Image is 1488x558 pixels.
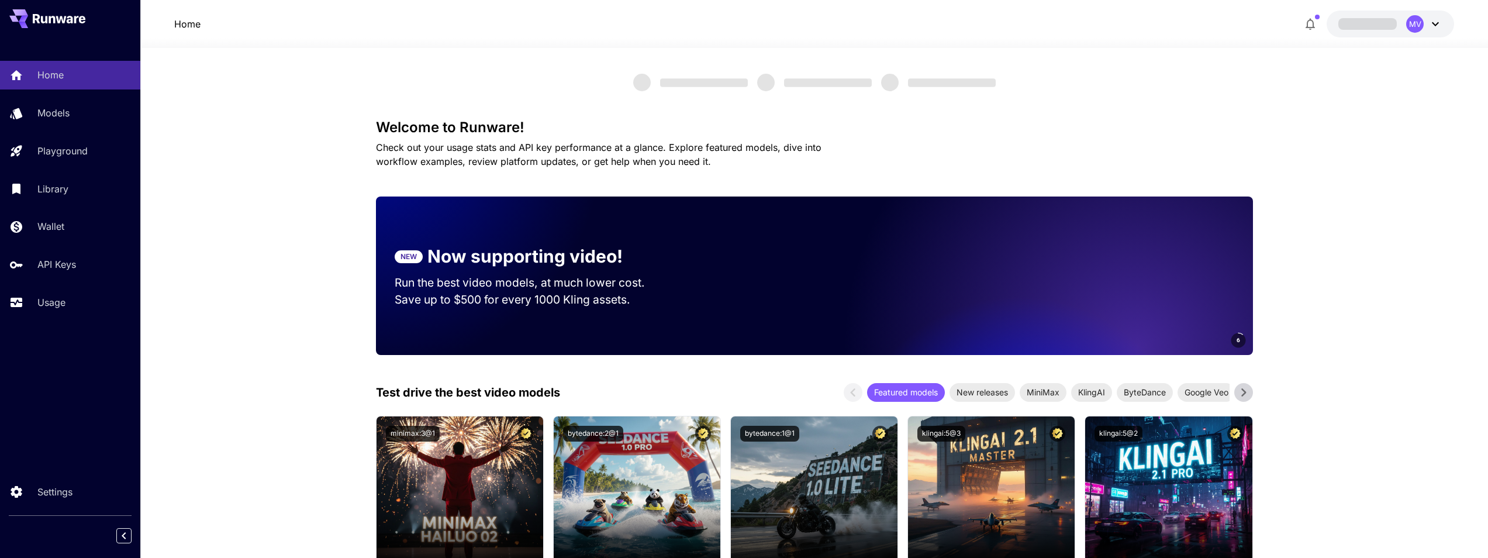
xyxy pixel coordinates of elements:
button: Collapse sidebar [116,528,132,543]
button: Certified Model – Vetted for best performance and includes a commercial license. [872,426,888,442]
p: Now supporting video! [427,243,623,270]
p: Run the best video models, at much lower cost. [395,274,667,291]
button: bytedance:1@1 [740,426,799,442]
p: API Keys [37,257,76,271]
p: Test drive the best video models [376,384,560,401]
p: Save up to $500 for every 1000 Kling assets. [395,291,667,308]
span: 6 [1237,336,1240,345]
p: Models [37,106,70,120]
span: Google Veo [1178,386,1235,398]
div: ByteDance [1117,383,1173,402]
div: MiniMax [1020,383,1066,402]
span: KlingAI [1071,386,1112,398]
button: Certified Model – Vetted for best performance and includes a commercial license. [1227,426,1243,442]
span: ByteDance [1117,386,1173,398]
span: New releases [950,386,1015,398]
div: MV [1406,15,1424,33]
button: klingai:5@2 [1095,426,1142,442]
p: Home [37,68,64,82]
nav: breadcrumb [174,17,201,31]
span: Featured models [867,386,945,398]
button: Certified Model – Vetted for best performance and includes a commercial license. [518,426,534,442]
div: KlingAI [1071,383,1112,402]
button: Certified Model – Vetted for best performance and includes a commercial license. [695,426,711,442]
h3: Welcome to Runware! [376,119,1253,136]
button: Certified Model – Vetted for best performance and includes a commercial license. [1049,426,1065,442]
div: Featured models [867,383,945,402]
span: Check out your usage stats and API key performance at a glance. Explore featured models, dive int... [376,142,821,167]
p: NEW [401,252,417,262]
div: Google Veo [1178,383,1235,402]
p: Usage [37,295,65,309]
button: bytedance:2@1 [563,426,623,442]
p: Playground [37,144,88,158]
p: Settings [37,485,72,499]
a: Home [174,17,201,31]
div: New releases [950,383,1015,402]
button: MV [1327,11,1454,37]
div: Collapse sidebar [125,525,140,546]
button: klingai:5@3 [917,426,965,442]
span: MiniMax [1020,386,1066,398]
button: minimax:3@1 [386,426,440,442]
p: Library [37,182,68,196]
p: Wallet [37,219,64,233]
